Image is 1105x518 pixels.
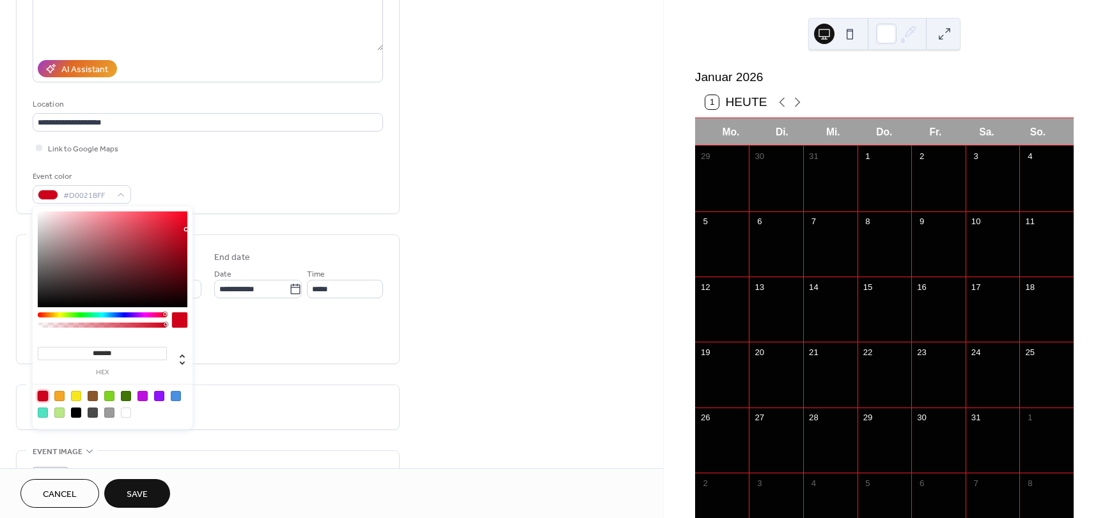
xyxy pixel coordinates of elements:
div: 16 [916,281,927,293]
button: Save [104,479,170,508]
button: Cancel [20,479,99,508]
div: #8B572A [88,391,98,401]
div: #000000 [71,408,81,418]
div: #F8E71C [71,391,81,401]
div: 18 [1024,281,1036,293]
div: 25 [1024,347,1036,358]
div: 1 [1024,412,1036,423]
div: Fr. [910,118,961,146]
div: 24 [970,347,982,358]
div: 3 [754,477,765,489]
div: Mi. [808,118,859,146]
div: Sa. [961,118,1012,146]
div: ; [33,467,68,503]
div: AI Assistant [61,63,108,77]
div: Location [33,98,380,111]
div: 29 [700,150,711,162]
div: #4A90E2 [171,391,181,401]
div: Event color [33,170,129,183]
div: #BD10E0 [137,391,148,401]
div: 21 [808,347,819,358]
div: #7ED321 [104,391,114,401]
span: #D0021BFF [63,189,111,202]
div: 26 [700,412,711,423]
span: Date [214,268,231,281]
span: Event image [33,445,82,459]
div: 30 [754,150,765,162]
div: 20 [754,347,765,358]
div: #50E3C2 [38,408,48,418]
span: Save [127,488,148,501]
div: 1 [862,150,874,162]
div: 8 [1024,477,1036,489]
div: 14 [808,281,819,293]
div: #D0021B [38,391,48,401]
div: 12 [700,281,711,293]
div: 29 [862,412,874,423]
button: AI Assistant [38,60,117,77]
div: Mo. [705,118,756,146]
div: #4A4A4A [88,408,98,418]
div: Do. [859,118,910,146]
div: End date [214,251,250,264]
div: 8 [862,216,874,227]
div: #FFFFFF [121,408,131,418]
button: 1Heute [701,92,772,112]
div: 28 [808,412,819,423]
span: Cancel [43,488,77,501]
span: Link to Google Maps [48,142,118,156]
div: 9 [916,216,927,227]
div: Januar 2026 [695,68,1074,87]
div: 2 [916,150,927,162]
div: 5 [700,216,711,227]
div: 10 [970,216,982,227]
div: 7 [808,216,819,227]
div: #417505 [121,391,131,401]
div: 13 [754,281,765,293]
div: Di. [756,118,808,146]
div: 4 [808,477,819,489]
div: #9B9B9B [104,408,114,418]
div: 27 [754,412,765,423]
div: 3 [970,150,982,162]
div: 4 [1024,150,1036,162]
div: 17 [970,281,982,293]
span: Time [307,268,325,281]
div: 11 [1024,216,1036,227]
div: So. [1012,118,1063,146]
div: #B8E986 [54,408,65,418]
div: #9013FE [154,391,164,401]
div: 2 [700,477,711,489]
div: 30 [916,412,927,423]
div: 15 [862,281,874,293]
div: 6 [916,477,927,489]
div: 7 [970,477,982,489]
div: 22 [862,347,874,358]
label: hex [38,369,167,376]
div: 31 [970,412,982,423]
div: 19 [700,347,711,358]
div: 23 [916,347,927,358]
div: #F5A623 [54,391,65,401]
div: 5 [862,477,874,489]
div: 31 [808,150,819,162]
div: 6 [754,216,765,227]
